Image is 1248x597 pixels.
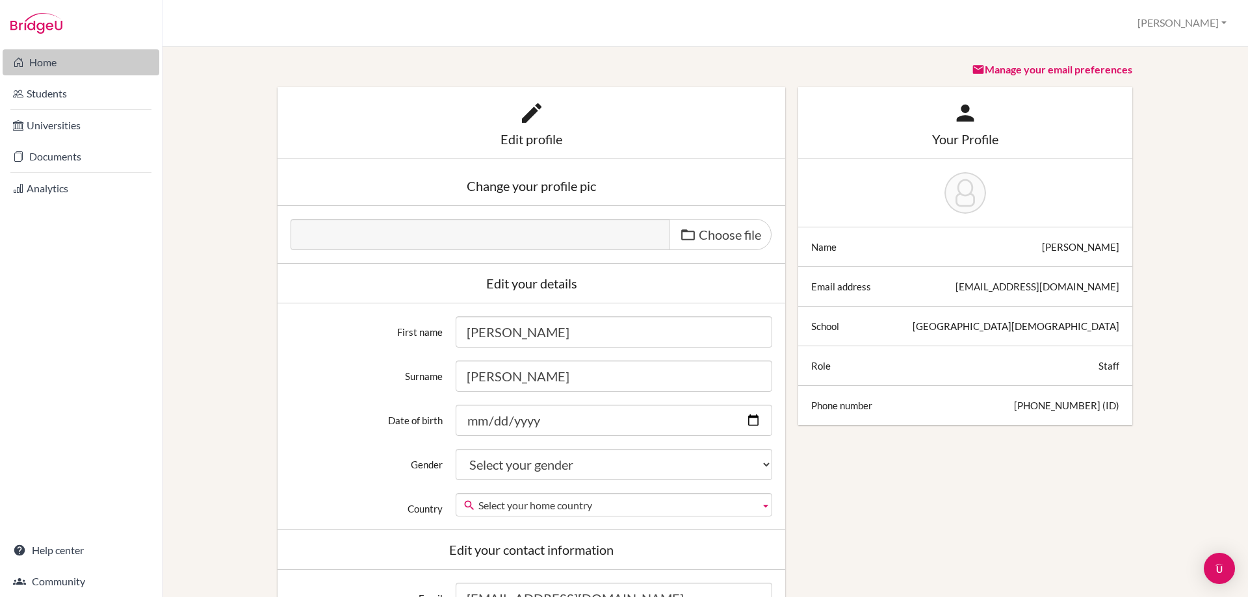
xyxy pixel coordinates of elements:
a: Students [3,81,159,107]
a: Help center [3,537,159,563]
div: [GEOGRAPHIC_DATA][DEMOGRAPHIC_DATA] [913,320,1119,333]
div: Email address [811,280,871,293]
div: Your Profile [811,133,1119,146]
label: Country [284,493,449,515]
div: Edit your contact information [291,543,772,556]
div: [PHONE_NUMBER] (ID) [1014,399,1119,412]
img: Bridge-U [10,13,62,34]
div: Edit profile [291,133,772,146]
div: [EMAIL_ADDRESS][DOMAIN_NAME] [955,280,1119,293]
a: Analytics [3,175,159,201]
label: First name [284,316,449,338]
span: Select your home country [478,494,755,517]
label: Surname [284,361,449,383]
label: Gender [284,449,449,471]
div: Staff [1098,359,1119,372]
div: Change your profile pic [291,179,772,192]
img: Laura Salvadora [944,172,986,214]
a: Universities [3,112,159,138]
div: Edit your details [291,277,772,290]
div: [PERSON_NAME] [1042,240,1119,253]
a: Documents [3,144,159,170]
div: Open Intercom Messenger [1204,553,1235,584]
a: Manage your email preferences [972,63,1132,75]
a: Community [3,568,159,594]
span: Choose file [699,227,761,242]
div: Name [811,240,837,253]
button: [PERSON_NAME] [1132,11,1232,35]
div: Phone number [811,399,872,412]
div: Role [811,359,831,372]
div: School [811,320,839,333]
a: Home [3,49,159,75]
label: Date of birth [284,405,449,427]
